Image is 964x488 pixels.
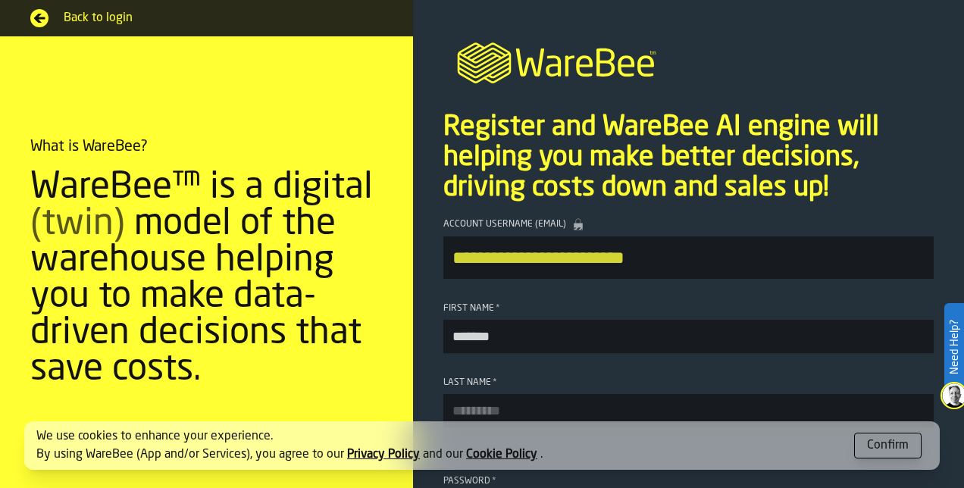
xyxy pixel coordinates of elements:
[30,9,383,27] a: Back to login
[496,303,500,314] span: Required
[347,449,420,461] a: Privacy Policy
[443,218,934,279] label: button-toolbar-Account Username (Email)
[443,303,934,353] label: button-toolbar-First Name
[443,236,934,279] input: button-toolbar-Account Username (Email)
[24,421,940,470] div: alert-[object Object]
[30,136,148,158] div: What is WareBee?
[443,218,934,230] div: Account Username (Email)
[64,9,383,27] span: Back to login
[854,433,922,458] button: button-
[36,427,842,464] div: We use cookies to enhance your experience. By using WareBee (App and/or Services), you agree to o...
[867,436,909,455] div: Confirm
[946,305,962,389] label: Need Help?
[30,170,383,388] div: WareBee™ is a digital model of the warehouse helping you to make data-driven decisions that save ...
[443,394,934,427] input: button-toolbar-Last Name
[30,206,125,242] span: (twin)
[443,320,934,353] input: button-toolbar-First Name
[466,449,537,461] a: Cookie Policy
[443,377,934,388] div: Last Name
[443,112,934,203] p: Register and WareBee AI engine will helping you make better decisions, driving costs down and sal...
[443,377,934,427] label: button-toolbar-Last Name
[443,303,934,314] div: First Name
[413,24,964,97] a: logo-header
[493,377,497,388] span: Required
